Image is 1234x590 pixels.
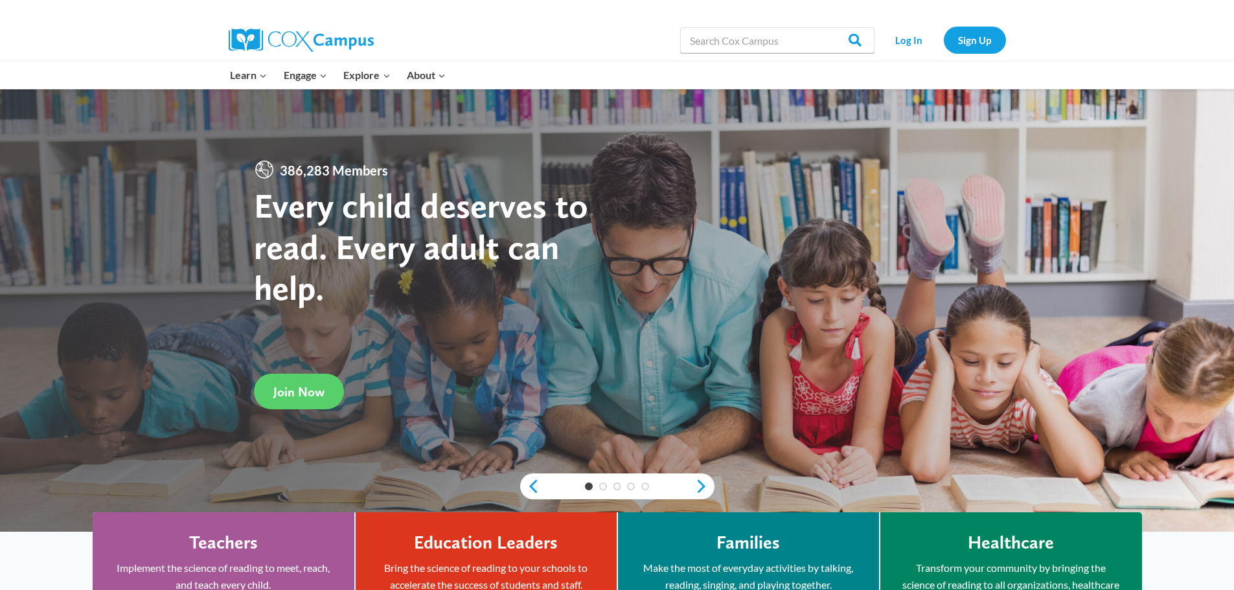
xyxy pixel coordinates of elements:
[407,67,446,84] span: About
[230,67,267,84] span: Learn
[599,482,607,490] a: 2
[881,27,1006,53] nav: Secondary Navigation
[254,185,588,308] strong: Every child deserves to read. Every adult can help.
[585,482,593,490] a: 1
[520,473,714,499] div: content slider buttons
[613,482,621,490] a: 3
[275,159,393,180] span: 386,283 Members
[254,374,344,409] a: Join Now
[944,27,1006,53] a: Sign Up
[222,62,454,89] nav: Primary Navigation
[189,532,258,554] h4: Teachers
[968,532,1054,554] h4: Healthcare
[520,479,540,494] a: previous
[881,27,937,53] a: Log In
[627,482,635,490] a: 4
[343,67,390,84] span: Explore
[641,482,649,490] a: 5
[284,67,327,84] span: Engage
[273,384,325,400] span: Join Now
[229,28,374,52] img: Cox Campus
[414,532,558,554] h4: Education Leaders
[680,27,874,53] input: Search Cox Campus
[695,479,714,494] a: next
[716,532,780,554] h4: Families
